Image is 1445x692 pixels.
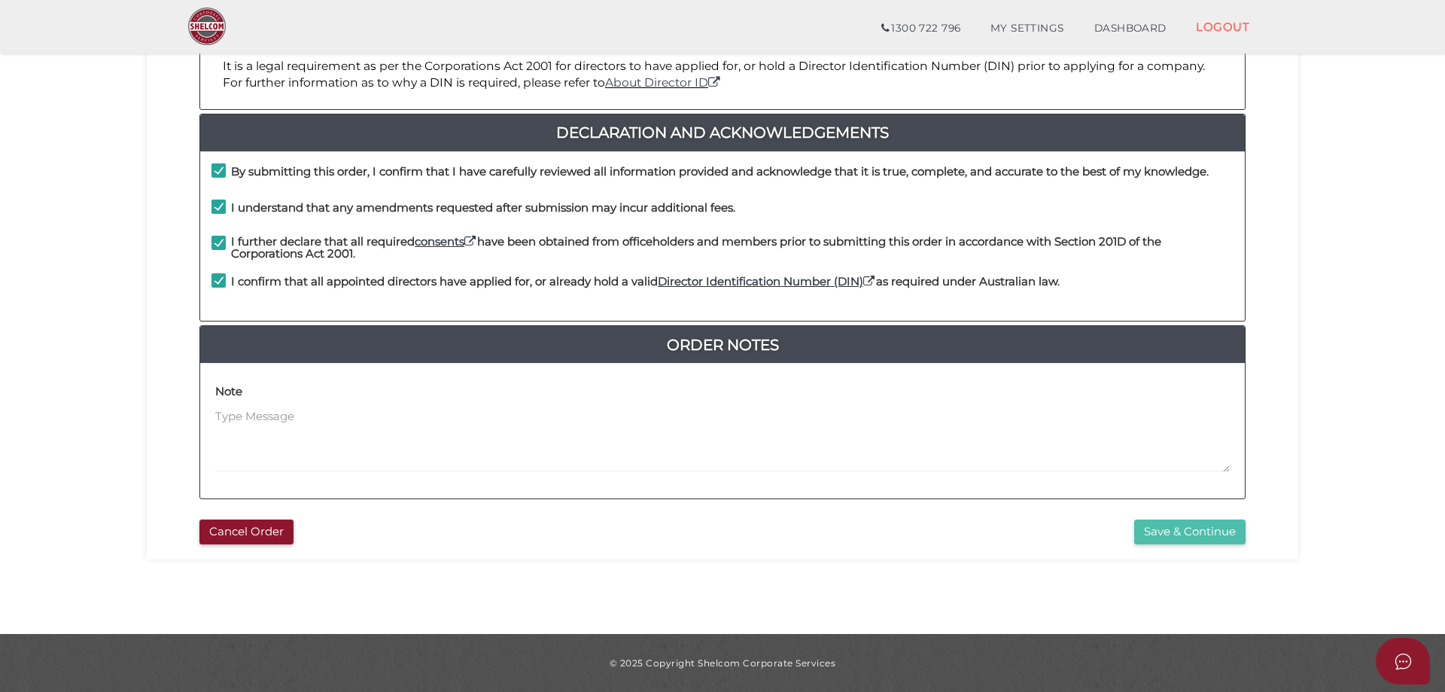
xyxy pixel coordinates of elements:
a: About Director ID [605,75,722,90]
a: LOGOUT [1181,11,1264,42]
button: Cancel Order [199,520,294,544]
button: Save & Continue [1134,520,1246,544]
a: consents [415,234,477,248]
a: MY SETTINGS [975,14,1079,44]
h4: I further declare that all required have been obtained from officeholders and members prior to su... [231,236,1234,261]
h4: By submitting this order, I confirm that I have carefully reviewed all information provided and a... [231,166,1209,178]
h4: I understand that any amendments requested after submission may incur additional fees. [231,202,735,215]
p: It is a legal requirement as per the Corporations Act 2001 for directors to have applied for, or ... [223,58,1222,92]
button: Open asap [1376,638,1430,684]
h4: I confirm that all appointed directors have applied for, or already hold a valid as required unde... [231,276,1060,288]
a: Order Notes [200,333,1245,357]
h4: Note [215,386,242,398]
div: © 2025 Copyright Shelcom Corporate Services [158,657,1287,669]
a: Declaration And Acknowledgements [200,120,1245,145]
a: 1300 722 796 [866,14,975,44]
a: Director Identification Number (DIN) [658,274,876,288]
a: DASHBOARD [1079,14,1182,44]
